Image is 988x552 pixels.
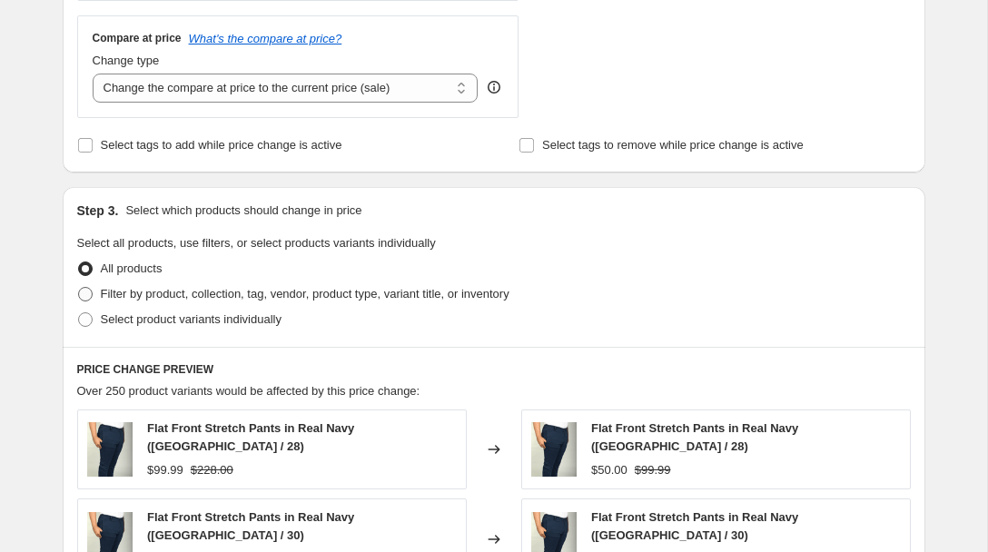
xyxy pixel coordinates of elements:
span: Select tags to add while price change is active [101,138,342,152]
h2: Step 3. [77,202,119,220]
span: Change type [93,54,160,67]
span: Select tags to remove while price change is active [542,138,804,152]
span: All products [101,261,163,275]
button: What's the compare at price? [189,32,342,45]
span: Flat Front Stretch Pants in Real Navy ([GEOGRAPHIC_DATA] / 30) [591,510,798,542]
img: real-navy-ff-1_80x.png [531,422,577,477]
div: help [485,78,503,96]
strike: $228.00 [191,461,233,479]
span: Filter by product, collection, tag, vendor, product type, variant title, or inventory [101,287,509,301]
span: Flat Front Stretch Pants in Real Navy ([GEOGRAPHIC_DATA] / 28) [147,421,354,453]
span: Flat Front Stretch Pants in Real Navy ([GEOGRAPHIC_DATA] / 30) [147,510,354,542]
h3: Compare at price [93,31,182,45]
img: real-navy-ff-1_80x.png [87,422,133,477]
span: Flat Front Stretch Pants in Real Navy ([GEOGRAPHIC_DATA] / 28) [591,421,798,453]
span: Select product variants individually [101,312,282,326]
p: Select which products should change in price [125,202,361,220]
div: $99.99 [147,461,183,479]
h6: PRICE CHANGE PREVIEW [77,362,911,377]
strike: $99.99 [635,461,671,479]
div: $50.00 [591,461,627,479]
span: Select all products, use filters, or select products variants individually [77,236,436,250]
span: Over 250 product variants would be affected by this price change: [77,384,420,398]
